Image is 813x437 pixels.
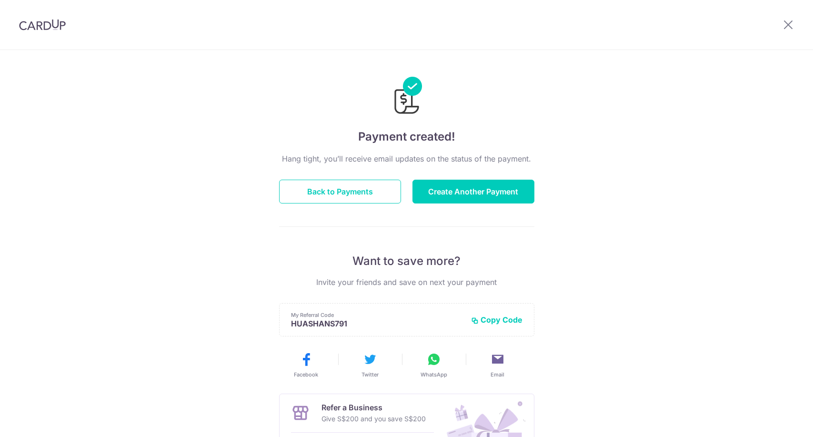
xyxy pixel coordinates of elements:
[470,352,526,378] button: Email
[291,319,463,328] p: HUASHANS791
[279,276,534,288] p: Invite your friends and save on next your payment
[491,371,504,378] span: Email
[279,153,534,164] p: Hang tight, you’ll receive email updates on the status of the payment.
[279,180,401,203] button: Back to Payments
[279,128,534,145] h4: Payment created!
[321,413,426,425] p: Give S$200 and you save S$200
[342,352,398,378] button: Twitter
[291,311,463,319] p: My Referral Code
[471,315,522,325] button: Copy Code
[19,19,66,30] img: CardUp
[412,180,534,203] button: Create Another Payment
[321,402,426,413] p: Refer a Business
[391,77,422,117] img: Payments
[361,371,379,378] span: Twitter
[294,371,318,378] span: Facebook
[406,352,462,378] button: WhatsApp
[421,371,447,378] span: WhatsApp
[278,352,334,378] button: Facebook
[279,254,534,269] p: Want to save more?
